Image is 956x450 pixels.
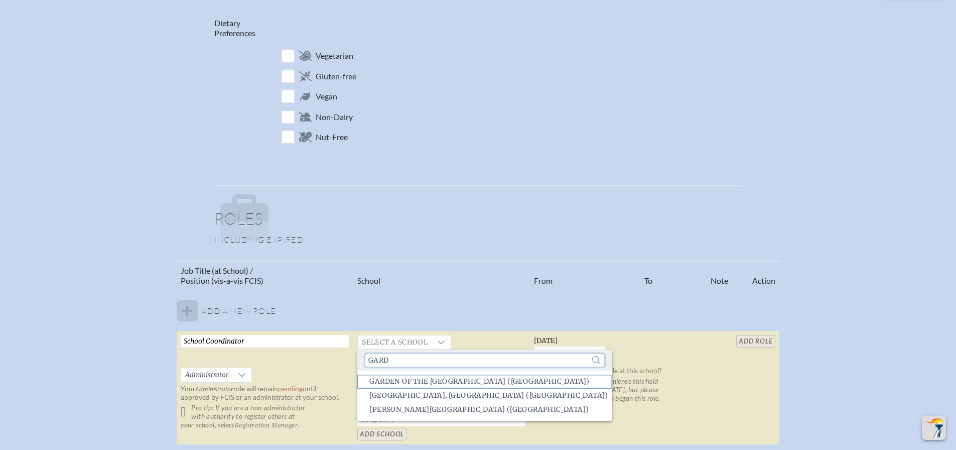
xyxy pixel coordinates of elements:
[278,385,303,393] span: pending
[357,375,612,389] li: Garden of the Sahaba Academy (Boca Raton)
[369,391,608,401] span: [GEOGRAPHIC_DATA], [GEOGRAPHIC_DATA] ([GEOGRAPHIC_DATA])
[214,18,255,38] label: Dietary Preferences
[181,335,349,348] input: Job Title, eg, Science Teacher, 5th Grade
[316,91,337,101] span: Vegan
[358,335,432,350] span: Select a school
[235,422,298,429] span: Registration Manager
[530,261,640,290] th: From
[534,377,703,403] p: Pro tip: For your convenience this field is pre-populated for [DATE], but please enter the date y...
[732,261,779,290] th: Action
[357,403,612,417] li: Weiss School (Palm Beach Gardens)
[534,336,558,345] span: [DATE]
[707,261,732,290] th: Note
[369,377,589,387] span: Garden of the [GEOGRAPHIC_DATA] ([GEOGRAPHIC_DATA])
[357,371,612,421] ul: Option List
[353,261,530,290] th: School
[195,386,233,393] span: Administrator
[181,404,349,429] p: Pro tip: If you are a non-administrator with authority to register others at your school, select .
[369,405,589,415] span: [PERSON_NAME][GEOGRAPHIC_DATA] ([GEOGRAPHIC_DATA])
[181,385,349,402] p: Your role will remain until approved by FCIS or an administrator at your school.
[181,368,232,382] span: Administrator
[924,418,944,438] img: To the top
[357,389,612,403] li: St. Mark’s Episcopal School, Palm Beach Gardens (Palm Beach Gardens)
[640,261,707,290] th: To
[177,261,353,290] th: Job Title (at School) / Position (vis-a-vis FCIS)
[214,210,742,235] h1: Roles
[534,367,703,375] p: When did you start this role at this school?
[214,235,742,245] p: Including expired
[316,71,356,81] span: Gluten-free
[316,112,353,122] span: Non-Dairy
[316,51,353,61] span: Vegetarian
[922,416,946,440] button: Scroll Top
[316,132,348,142] span: Nut-Free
